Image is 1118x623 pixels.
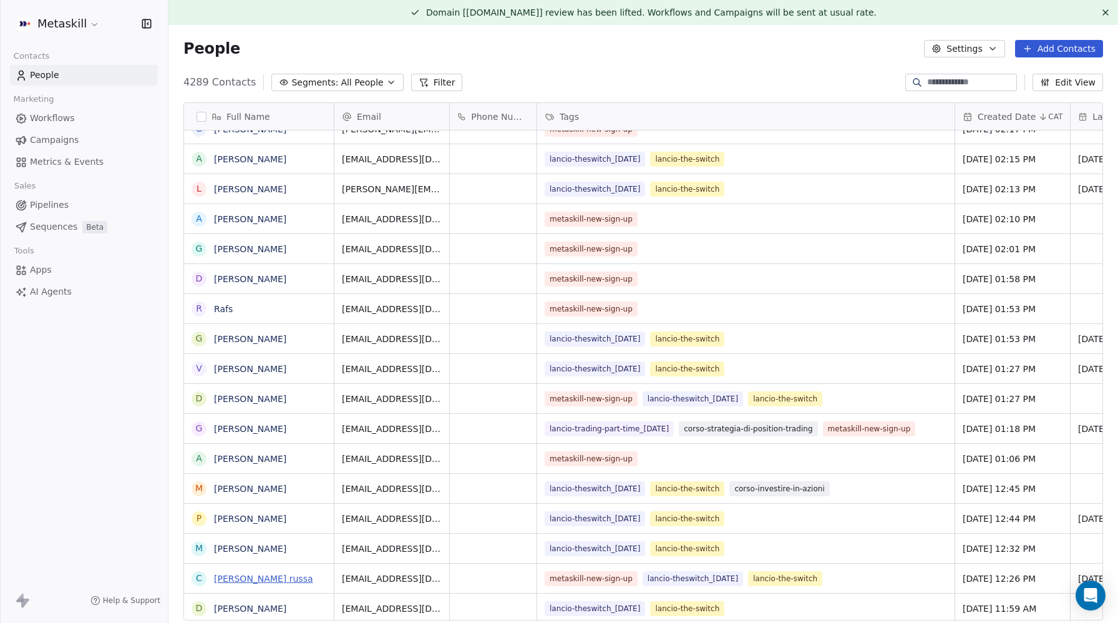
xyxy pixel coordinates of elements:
a: [PERSON_NAME] [214,274,286,284]
span: All People [341,76,383,89]
span: [DATE] 12:44 PM [963,513,1036,525]
div: Email [334,103,449,130]
span: [EMAIL_ADDRESS][DOMAIN_NAME] [342,513,442,525]
div: Created DateCAT [955,103,1070,130]
span: People [30,69,59,82]
span: Created Date [978,110,1036,123]
span: Tags [560,110,579,123]
span: metaskill-new-sign-up [545,451,638,466]
span: lancio-the-switch [650,601,724,616]
span: [DATE] 11:59 AM [963,602,1036,615]
img: AVATAR%20METASKILL%20-%20Colori%20Positivo.png [17,16,32,31]
div: A [196,452,202,465]
a: [PERSON_NAME] [214,334,286,344]
a: [PERSON_NAME] [214,544,286,554]
div: G [196,422,203,435]
div: D [196,602,203,615]
span: Metrics & Events [30,155,104,169]
div: grid [184,130,334,621]
span: [EMAIL_ADDRESS][DOMAIN_NAME] [342,393,442,405]
button: Edit View [1033,74,1103,91]
span: Metaskill [37,16,87,32]
span: Sequences [30,220,77,233]
span: Contacts [8,47,55,66]
a: [PERSON_NAME] [214,394,286,404]
span: [EMAIL_ADDRESS][DOMAIN_NAME] [342,483,442,495]
div: A [196,212,202,225]
a: People [10,65,158,86]
span: Email [357,110,381,123]
button: Filter [411,74,463,91]
span: [EMAIL_ADDRESS][DOMAIN_NAME] [342,273,442,285]
span: lancio-theswitch_[DATE] [545,541,645,556]
div: R [196,302,202,315]
div: Phone Number [450,103,537,130]
span: lancio-the-switch [650,481,724,496]
span: Pipelines [30,199,69,212]
a: [PERSON_NAME] [214,184,286,194]
span: Sales [9,177,41,195]
span: lancio-theswitch_[DATE] [545,182,645,197]
div: M [195,542,203,555]
a: Help & Support [90,596,160,606]
div: G [196,332,203,345]
a: Metrics & Events [10,152,158,172]
span: [EMAIL_ADDRESS][DOMAIN_NAME] [342,213,442,225]
div: Open Intercom Messenger [1076,581,1106,611]
span: [EMAIL_ADDRESS][DOMAIN_NAME] [342,363,442,375]
div: V [196,362,202,375]
span: [DATE] 02:10 PM [963,213,1036,225]
span: [DATE] 01:18 PM [963,423,1036,435]
span: Workflows [30,112,75,125]
a: [PERSON_NAME] [214,484,286,494]
span: lancio-theswitch_[DATE] [643,571,743,586]
a: SequencesBeta [10,217,158,237]
span: Segments: [291,76,338,89]
span: People [183,39,240,58]
button: Add Contacts [1015,40,1103,57]
button: Settings [924,40,1004,57]
a: [PERSON_NAME] [214,124,286,134]
span: lancio-theswitch_[DATE] [545,331,645,346]
span: [DATE] 12:45 PM [963,483,1036,495]
span: lancio-the-switch [650,361,724,376]
a: Pipelines [10,195,158,215]
span: lancio-the-switch [650,331,724,346]
a: Rafs [214,304,233,314]
a: [PERSON_NAME] [214,364,286,374]
span: Help & Support [103,596,160,606]
span: [EMAIL_ADDRESS][DOMAIN_NAME] [342,303,442,315]
span: lancio-the-switch [650,152,724,167]
a: [PERSON_NAME] [214,454,286,464]
span: lancio-the-switch [748,391,822,406]
span: metaskill-new-sign-up [545,242,638,257]
span: [DATE] 02:15 PM [963,153,1036,165]
span: [EMAIL_ADDRESS][DOMAIN_NAME] [342,153,442,165]
span: Marketing [8,90,59,109]
span: Full Name [226,110,270,123]
span: Apps [30,263,52,277]
span: lancio-theswitch_[DATE] [643,391,743,406]
span: [DATE] 01:58 PM [963,273,1036,285]
span: metaskill-new-sign-up [545,302,638,316]
span: [DATE] 01:27 PM [963,393,1036,405]
span: Beta [82,221,107,233]
span: lancio-the-switch [650,182,724,197]
span: [EMAIL_ADDRESS][DOMAIN_NAME] [342,333,442,345]
span: [EMAIL_ADDRESS][DOMAIN_NAME] [342,243,442,255]
span: CAT [1048,112,1062,122]
button: Metaskill [15,13,102,34]
span: metaskill-new-sign-up [545,272,638,287]
span: 4289 Contacts [183,75,256,90]
a: Apps [10,260,158,280]
span: [DATE] 12:26 PM [963,572,1036,585]
span: [DATE] 01:06 PM [963,453,1036,465]
span: Phone Number [471,110,529,123]
div: M [195,482,203,495]
a: [PERSON_NAME] [214,514,286,524]
span: lancio-theswitch_[DATE] [545,361,645,376]
a: [PERSON_NAME] russa [214,574,313,584]
span: [DATE] 02:01 PM [963,243,1036,255]
span: lancio-the-switch [650,511,724,526]
span: Domain [[DOMAIN_NAME]] review has been lifted. Workflows and Campaigns will be sent at usual rate. [426,7,877,17]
